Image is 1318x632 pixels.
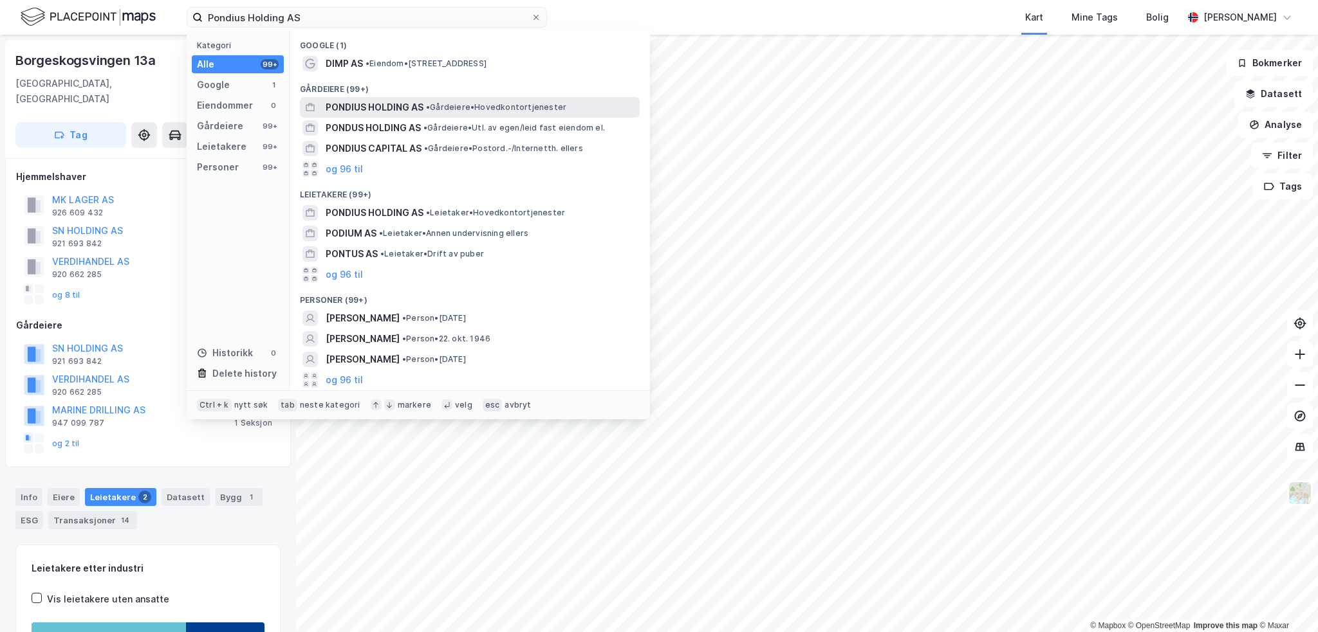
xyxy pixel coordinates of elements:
div: Historikk [197,345,253,361]
span: • [423,123,427,132]
div: neste kategori [300,400,360,410]
div: Transaksjoner [48,511,137,529]
div: 14 [118,514,132,527]
span: Person • [DATE] [402,354,466,365]
div: tab [278,399,297,411]
a: OpenStreetMap [1128,621,1191,630]
div: ESG [15,511,43,529]
div: Kart [1025,10,1043,25]
div: [GEOGRAPHIC_DATA], [GEOGRAPHIC_DATA] [15,76,196,107]
img: logo.f888ab2527a4732fd821a326f86c7f29.svg [21,6,156,28]
div: Google [197,77,230,93]
div: Vis leietakere uten ansatte [47,591,169,607]
span: Person • [DATE] [402,313,466,323]
button: Datasett [1234,81,1313,107]
div: nytt søk [234,400,268,410]
div: Hjemmelshaver [16,169,280,185]
span: Gårdeiere • Utl. av egen/leid fast eiendom el. [423,123,605,133]
span: Leietaker • Annen undervisning ellers [379,228,528,239]
span: [PERSON_NAME] [326,311,400,326]
div: 99+ [261,59,279,69]
span: [PERSON_NAME] [326,331,400,347]
a: Mapbox [1090,621,1126,630]
div: Gårdeiere [197,118,243,134]
span: PONDIUS HOLDING AS [326,205,423,221]
div: 99+ [261,121,279,131]
span: Leietaker • Hovedkontortjenester [426,208,565,218]
div: Borgeskogsvingen 13a [15,50,158,71]
span: PONDIUS HOLDING AS [326,100,423,115]
span: Gårdeiere • Postord.-/Internetth. ellers [424,143,583,154]
iframe: Chat Widget [1254,570,1318,632]
div: 920 662 285 [52,387,102,397]
div: Delete history [212,366,277,381]
div: 2 [138,491,151,503]
span: PONDUS HOLDING AS [326,120,421,136]
div: 921 693 842 [52,356,102,366]
div: Info [15,488,42,506]
div: 1 [268,80,279,90]
span: PONTUS AS [326,246,378,262]
div: 0 [268,100,279,111]
input: Søk på adresse, matrikkel, gårdeiere, leietakere eller personer [203,8,531,27]
div: Bygg [215,488,263,506]
div: Leietakere [197,139,246,154]
button: og 96 til [326,372,363,388]
span: Leietaker • Drift av puber [380,249,484,259]
button: Tags [1253,174,1313,199]
div: 0 [268,348,279,358]
div: Gårdeiere [16,318,280,333]
span: [PERSON_NAME] [326,352,400,367]
span: PONDIUS CAPITAL AS [326,141,422,156]
div: Leietakere (99+) [290,179,650,203]
div: 921 693 842 [52,239,102,249]
div: Kategori [197,41,284,50]
div: 1 [245,491,257,503]
div: avbryt [505,400,531,410]
div: Personer (99+) [290,285,650,308]
div: 947 099 787 [52,418,104,428]
div: 99+ [261,141,279,152]
div: Eiendommer [197,98,253,113]
span: • [424,143,428,153]
div: markere [398,400,431,410]
span: • [402,354,406,364]
div: Eiere [48,488,80,506]
span: • [402,313,406,323]
a: Improve this map [1194,621,1258,630]
button: Tag [15,122,126,148]
span: • [366,59,369,68]
div: [PERSON_NAME] [1203,10,1277,25]
span: PODIUM AS [326,226,376,241]
span: • [426,102,430,112]
div: Datasett [162,488,210,506]
button: Analyse [1238,112,1313,138]
div: Kontrollprogram for chat [1254,570,1318,632]
span: • [402,334,406,343]
div: esc [483,399,503,411]
span: • [426,208,430,217]
div: 920 662 285 [52,269,102,280]
span: Gårdeiere • Hovedkontortjenester [426,102,566,113]
div: Gårdeiere (99+) [290,74,650,97]
div: Leietakere etter industri [32,561,265,576]
div: velg [455,400,472,410]
div: Alle [197,57,214,72]
button: Filter [1251,143,1313,168]
div: Leietakere [85,488,156,506]
span: Person • 22. okt. 1946 [402,334,490,344]
div: Google (1) [290,30,650,53]
span: • [380,249,384,258]
div: 99+ [261,162,279,172]
span: DIMP AS [326,56,363,71]
div: Ctrl + k [197,399,232,411]
div: 926 609 432 [52,208,103,218]
button: og 96 til [326,161,363,177]
div: Bolig [1146,10,1169,25]
span: • [379,228,383,238]
div: 1 Seksjon [234,418,272,428]
button: og 96 til [326,267,363,282]
div: Personer [197,159,239,175]
img: Z [1288,481,1312,505]
div: Mine Tags [1072,10,1118,25]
